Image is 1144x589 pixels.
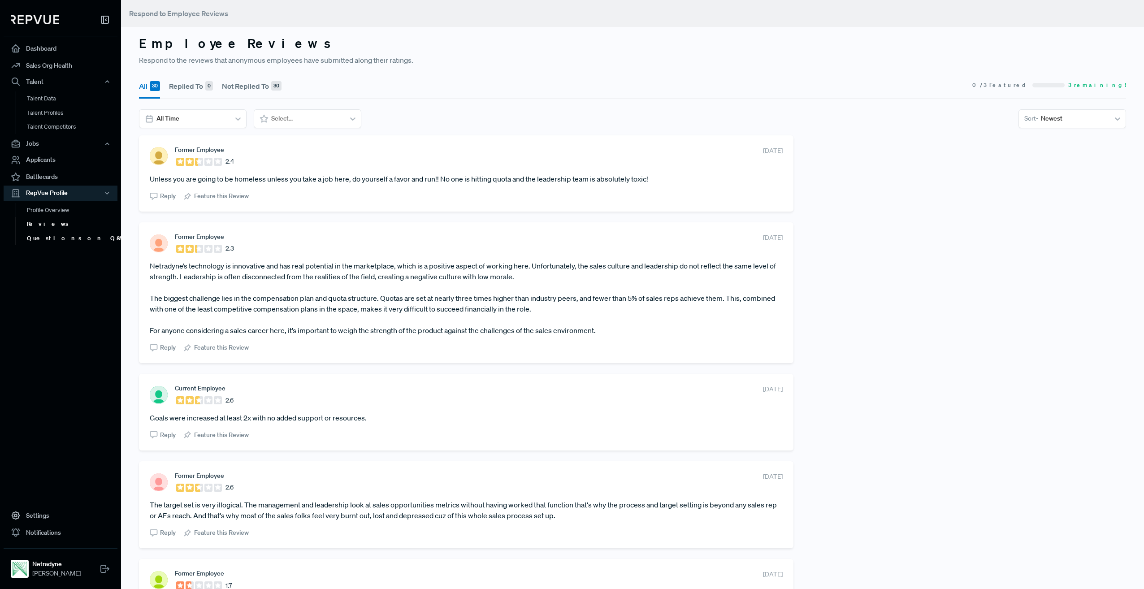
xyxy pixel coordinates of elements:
span: [DATE] [763,146,783,156]
span: Feature this Review [194,191,249,201]
span: [PERSON_NAME] [32,569,81,578]
span: 2.4 [225,157,234,166]
button: Not Replied To 30 [222,74,282,99]
span: Respond to Employee Reviews [129,9,228,18]
article: Netradyne’s technology is innovative and has real potential in the marketplace, which is a positi... [150,260,783,336]
article: Goals were increased at least 2x with no added support or resources. [150,412,783,423]
span: Current Employee [175,385,225,392]
div: 30 [150,81,160,91]
button: Jobs [4,136,117,152]
a: Profile Overview [16,203,130,217]
a: Settings [4,507,117,524]
a: Sales Org Health [4,57,117,74]
a: Dashboard [4,40,117,57]
div: 30 [271,81,282,91]
span: 2.6 [225,483,234,492]
span: Feature this Review [194,528,249,537]
span: Reply [160,343,176,352]
a: Battlecards [4,169,117,186]
span: Sort - [1024,114,1038,123]
span: 3 remaining! [1068,81,1126,89]
article: The target set is very illogical. The management and leadership look at sales opportunities metri... [150,499,783,521]
span: [DATE] [763,385,783,394]
span: 2.3 [225,244,234,253]
div: 0 [205,81,213,91]
button: Replied To 0 [169,74,213,99]
article: Unless you are going to be homeless unless you take a job here, do yourself a favor and run!! No ... [150,173,783,184]
span: Reply [160,191,176,201]
button: RepVue Profile [4,186,117,201]
a: NetradyneNetradyne[PERSON_NAME] [4,548,117,582]
p: Respond to the reviews that anonymous employees have submitted along their ratings. [139,55,1126,65]
a: Applicants [4,152,117,169]
h3: Employee Reviews [139,36,1126,51]
span: 2.6 [225,396,234,405]
button: Talent [4,74,117,89]
img: Netradyne [13,562,27,576]
span: Former Employee [175,146,224,153]
span: [DATE] [763,570,783,579]
span: Feature this Review [194,343,249,352]
a: Questions on Q&A [16,231,130,246]
span: [DATE] [763,472,783,481]
a: Talent Profiles [16,106,130,120]
span: 0 / 3 Featured [972,81,1029,89]
a: Reviews [16,217,130,231]
a: Talent Competitors [16,120,130,134]
a: Notifications [4,524,117,541]
strong: Netradyne [32,559,81,569]
button: All 30 [139,74,160,99]
img: RepVue [11,15,59,24]
span: Reply [160,430,176,440]
span: [DATE] [763,233,783,243]
span: Former Employee [175,570,224,577]
a: Talent Data [16,91,130,106]
span: Reply [160,528,176,537]
span: Former Employee [175,233,224,240]
span: Former Employee [175,472,224,479]
span: Feature this Review [194,430,249,440]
